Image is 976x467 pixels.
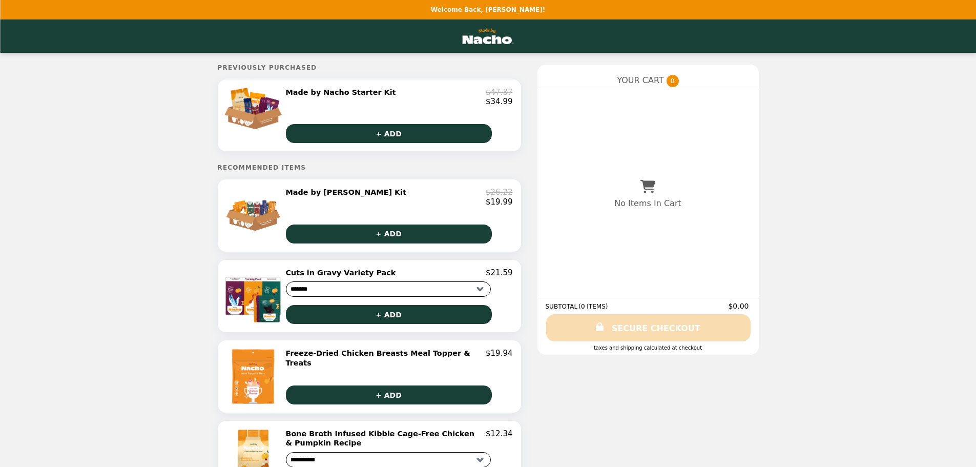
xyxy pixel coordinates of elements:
h2: Freeze-Dried Chicken Breasts Meal Topper & Treats [286,349,486,368]
img: Freeze-Dried Chicken Breasts Meal Topper & Treats [225,349,284,404]
p: $34.99 [486,97,513,106]
h2: Made by Nacho Starter Kit [286,88,400,97]
p: Welcome Back, [PERSON_NAME]! [431,6,545,13]
select: Select a product variant [286,281,491,297]
p: $47.87 [486,88,513,97]
img: Made by Nacho Starter Kit [224,88,284,129]
button: + ADD [286,225,492,243]
img: Cuts in Gravy Variety Pack [225,268,283,324]
h5: Previously Purchased [218,64,521,71]
p: $21.59 [486,268,513,277]
p: $19.94 [486,349,513,368]
img: Made by Nacho Hydration Kit [225,188,283,243]
span: 0 [667,75,679,87]
span: YOUR CART [617,75,663,85]
span: SUBTOTAL [546,303,579,310]
h2: Made by [PERSON_NAME] Kit [286,188,411,197]
p: $12.34 [486,429,513,448]
span: ( 0 ITEMS ) [578,303,608,310]
p: $19.99 [486,197,513,207]
div: Taxes and Shipping calculated at checkout [546,345,751,351]
p: No Items In Cart [614,198,681,208]
button: + ADD [286,305,492,324]
button: + ADD [286,124,492,143]
h2: Cuts in Gravy Variety Pack [286,268,400,277]
span: $0.00 [728,302,750,310]
button: + ADD [286,385,492,404]
img: Brand Logo [460,26,516,47]
h5: Recommended Items [218,164,521,171]
p: $26.22 [486,188,513,197]
h2: Bone Broth Infused Kibble Cage-Free Chicken & Pumpkin Recipe [286,429,486,448]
